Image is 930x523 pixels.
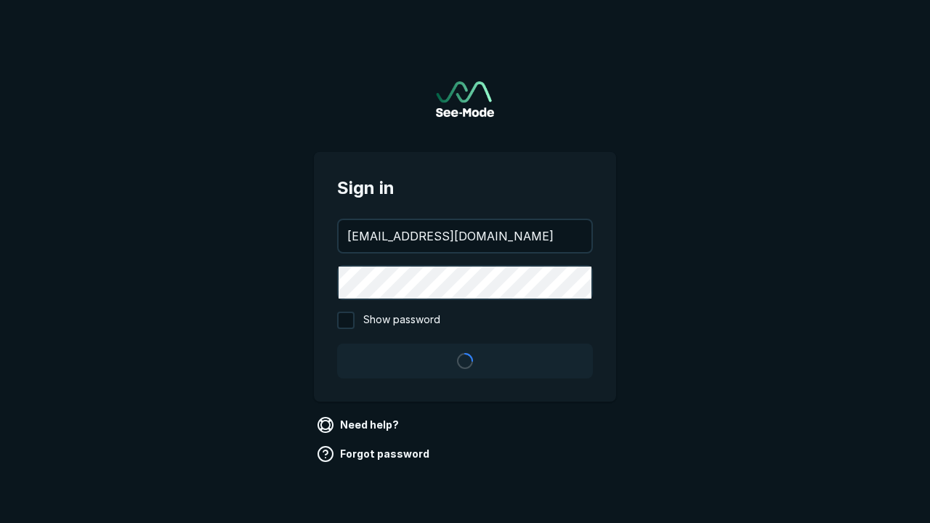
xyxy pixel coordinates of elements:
span: Show password [363,312,440,329]
a: Forgot password [314,442,435,466]
span: Sign in [337,175,593,201]
a: Go to sign in [436,81,494,117]
img: See-Mode Logo [436,81,494,117]
input: your@email.com [339,220,591,252]
a: Need help? [314,413,405,437]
